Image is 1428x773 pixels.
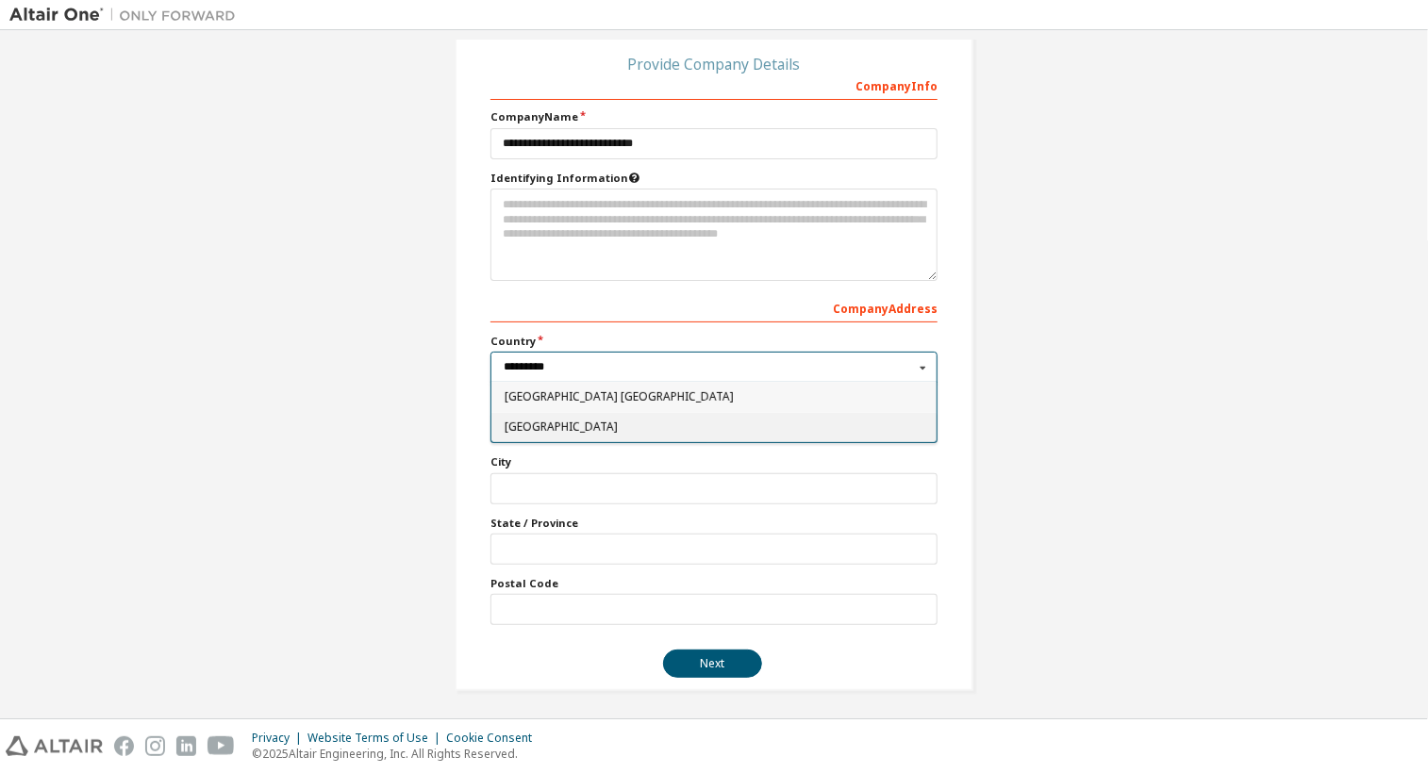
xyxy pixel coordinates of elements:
[6,736,103,756] img: altair_logo.svg
[490,334,938,349] label: Country
[208,736,235,756] img: youtube.svg
[9,6,245,25] img: Altair One
[505,392,924,403] span: [GEOGRAPHIC_DATA] [GEOGRAPHIC_DATA]
[490,454,938,469] label: City
[490,171,938,186] label: Please provide any information that will help our support team identify your company. Email and n...
[490,109,938,124] label: Company Name
[490,58,938,70] div: Provide Company Details
[490,576,938,591] label: Postal Code
[490,292,938,322] div: Company Address
[505,421,924,433] span: [GEOGRAPHIC_DATA]
[307,731,446,746] div: Website Terms of Use
[446,731,543,746] div: Cookie Consent
[490,516,938,531] label: State / Province
[252,746,543,762] p: © 2025 Altair Engineering, Inc. All Rights Reserved.
[663,650,762,678] button: Next
[114,736,134,756] img: facebook.svg
[252,731,307,746] div: Privacy
[490,70,938,100] div: Company Info
[176,736,196,756] img: linkedin.svg
[145,736,165,756] img: instagram.svg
